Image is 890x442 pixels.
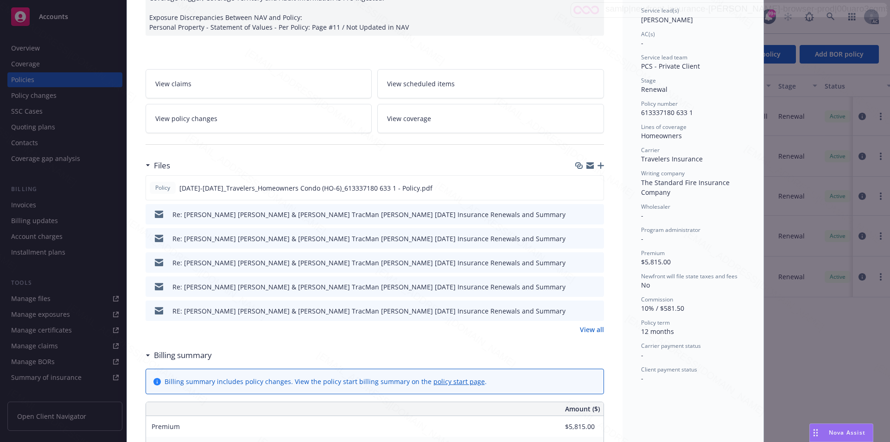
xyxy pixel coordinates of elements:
[577,210,585,219] button: download file
[565,404,600,414] span: Amount ($)
[641,281,650,289] span: No
[146,69,372,98] a: View claims
[165,377,487,386] div: Billing summary includes policy changes. View the policy start billing summary on the .
[641,203,670,211] span: Wholesaler
[577,258,585,268] button: download file
[641,178,731,197] span: The Standard Fire Insurance Company
[387,79,455,89] span: View scheduled items
[641,272,737,280] span: Newfront will file state taxes and fees
[641,351,643,359] span: -
[641,15,693,24] span: [PERSON_NAME]
[146,160,170,172] div: Files
[387,114,431,123] span: View coverage
[154,349,212,361] h3: Billing summary
[172,210,566,219] div: Re: [PERSON_NAME] [PERSON_NAME] & [PERSON_NAME] TracMan [PERSON_NAME] [DATE] Insurance Renewals a...
[377,104,604,133] a: View coverage
[433,377,485,386] a: policy start page
[179,183,432,193] span: [DATE]-[DATE]_Travelers_Homeowners Condo (HO-6)_613337180 633 1 - Policy.pdf
[641,108,693,117] span: 613337180 633 1
[592,234,600,243] button: preview file
[641,85,667,94] span: Renewal
[641,211,643,220] span: -
[641,53,687,61] span: Service lead team
[172,282,566,292] div: Re: [PERSON_NAME] [PERSON_NAME] & [PERSON_NAME] TracMan [PERSON_NAME] [DATE] Insurance Renewals a...
[829,429,865,436] span: Nova Assist
[577,282,585,292] button: download file
[172,234,566,243] div: Re: [PERSON_NAME] [PERSON_NAME] & [PERSON_NAME] TracMan [PERSON_NAME] [DATE] Insurance Renewals a...
[577,306,585,316] button: download file
[641,38,643,47] span: -
[641,154,703,163] span: Travelers Insurance
[577,234,585,243] button: download file
[641,257,671,266] span: $5,815.00
[641,169,685,177] span: Writing company
[641,30,655,38] span: AC(s)
[540,420,600,434] input: 0.00
[641,77,656,84] span: Stage
[146,104,372,133] a: View policy changes
[153,184,172,192] span: Policy
[154,160,170,172] h3: Files
[641,365,697,373] span: Client payment status
[641,100,678,108] span: Policy number
[155,114,217,123] span: View policy changes
[641,226,700,234] span: Program administrator
[641,319,670,327] span: Policy term
[172,306,566,316] div: RE: [PERSON_NAME] [PERSON_NAME] & [PERSON_NAME] TracMan [PERSON_NAME] [DATE] Insurance Renewals a...
[591,183,600,193] button: preview file
[641,131,682,140] span: Homeowners
[641,327,674,336] span: 12 months
[641,6,679,14] span: Service lead(s)
[809,423,873,442] button: Nova Assist
[641,123,687,131] span: Lines of coverage
[641,249,665,257] span: Premium
[152,422,180,431] span: Premium
[641,234,643,243] span: -
[641,374,643,383] span: -
[172,258,566,268] div: Re: [PERSON_NAME] [PERSON_NAME] & [PERSON_NAME] TracMan [PERSON_NAME] [DATE] Insurance Renewals a...
[810,424,821,442] div: Drag to move
[641,304,684,313] span: 10% / $581.50
[641,146,660,154] span: Carrier
[580,325,604,334] a: View all
[146,349,212,361] div: Billing summary
[641,62,700,70] span: PCS - Private Client
[592,306,600,316] button: preview file
[641,342,701,350] span: Carrier payment status
[641,295,673,303] span: Commission
[592,282,600,292] button: preview file
[155,79,191,89] span: View claims
[592,210,600,219] button: preview file
[377,69,604,98] a: View scheduled items
[577,183,584,193] button: download file
[592,258,600,268] button: preview file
